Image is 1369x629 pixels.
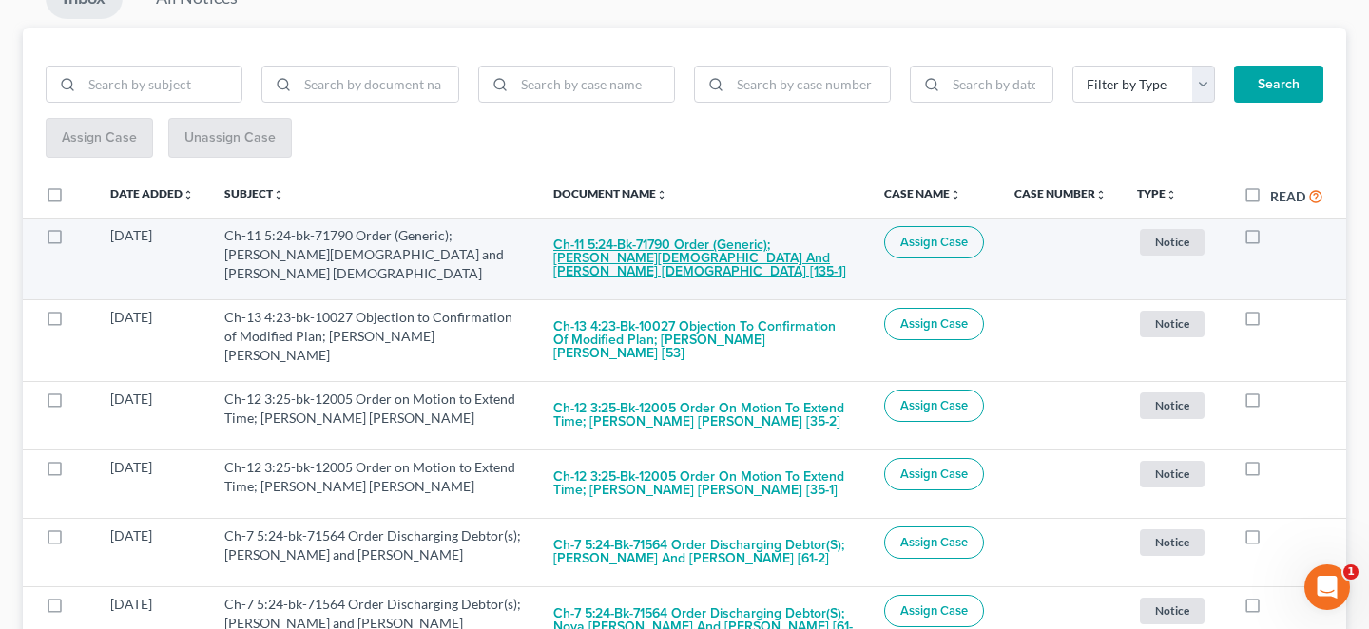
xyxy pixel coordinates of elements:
[95,449,209,518] td: [DATE]
[1137,458,1213,489] a: Notice
[884,186,961,200] a: Case Nameunfold_more
[82,67,241,103] input: Search by subject
[553,458,854,509] button: Ch-12 3:25-bk-12005 Order on Motion to Extend Time; [PERSON_NAME] [PERSON_NAME] [35-1]
[900,467,968,482] span: Assign Case
[110,186,194,200] a: Date Addedunfold_more
[1137,186,1177,200] a: Typeunfold_more
[1140,461,1205,486] span: Notice
[1166,189,1177,200] i: unfold_more
[1140,392,1205,418] span: Notice
[95,518,209,586] td: [DATE]
[95,218,209,299] td: [DATE]
[884,390,984,422] button: Assign Case
[656,189,667,200] i: unfold_more
[900,603,968,619] span: Assign Case
[95,381,209,449] td: [DATE]
[553,226,854,291] button: Ch-11 5:24-bk-71790 Order (Generic); [PERSON_NAME][DEMOGRAPHIC_DATA] and [PERSON_NAME] [DEMOGRAPH...
[946,67,1052,103] input: Search by date
[900,535,968,550] span: Assign Case
[553,308,854,372] button: Ch-13 4:23-bk-10027 Objection to Confirmation of Modified Plan; [PERSON_NAME] [PERSON_NAME] [53]
[884,458,984,490] button: Assign Case
[1343,564,1359,580] span: 1
[298,67,457,103] input: Search by document name
[514,67,674,103] input: Search by case name
[95,299,209,381] td: [DATE]
[1137,390,1213,421] a: Notice
[209,218,538,299] td: Ch-11 5:24-bk-71790 Order (Generic); [PERSON_NAME][DEMOGRAPHIC_DATA] and [PERSON_NAME] [DEMOGRAPH...
[1270,186,1305,206] label: Read
[1234,66,1323,104] button: Search
[730,67,890,103] input: Search by case number
[884,526,984,559] button: Assign Case
[1014,186,1107,200] a: Case Numberunfold_more
[209,518,538,586] td: Ch-7 5:24-bk-71564 Order Discharging Debtor(s); [PERSON_NAME] and [PERSON_NAME]
[900,235,968,250] span: Assign Case
[884,595,984,627] button: Assign Case
[209,299,538,381] td: Ch-13 4:23-bk-10027 Objection to Confirmation of Modified Plan; [PERSON_NAME] [PERSON_NAME]
[209,381,538,449] td: Ch-12 3:25-bk-12005 Order on Motion to Extend Time; [PERSON_NAME] [PERSON_NAME]
[884,308,984,340] button: Assign Case
[884,226,984,258] button: Assign Case
[553,186,667,200] a: Document Nameunfold_more
[1140,598,1205,623] span: Notice
[1140,229,1205,255] span: Notice
[1137,226,1213,257] a: Notice
[273,189,284,200] i: unfold_more
[900,316,968,332] span: Assign Case
[224,186,284,200] a: Subjectunfold_more
[1137,595,1213,626] a: Notice
[553,526,854,578] button: Ch-7 5:24-bk-71564 Order Discharging Debtor(s); [PERSON_NAME] and [PERSON_NAME] [61-2]
[1140,311,1205,336] span: Notice
[950,189,961,200] i: unfold_more
[1137,526,1213,558] a: Notice
[1140,529,1205,555] span: Notice
[183,189,194,200] i: unfold_more
[1304,564,1350,610] iframe: Intercom live chat
[553,390,854,441] button: Ch-12 3:25-bk-12005 Order on Motion to Extend Time; [PERSON_NAME] [PERSON_NAME] [35-2]
[209,449,538,518] td: Ch-12 3:25-bk-12005 Order on Motion to Extend Time; [PERSON_NAME] [PERSON_NAME]
[1137,308,1213,339] a: Notice
[900,398,968,413] span: Assign Case
[1095,189,1107,200] i: unfold_more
